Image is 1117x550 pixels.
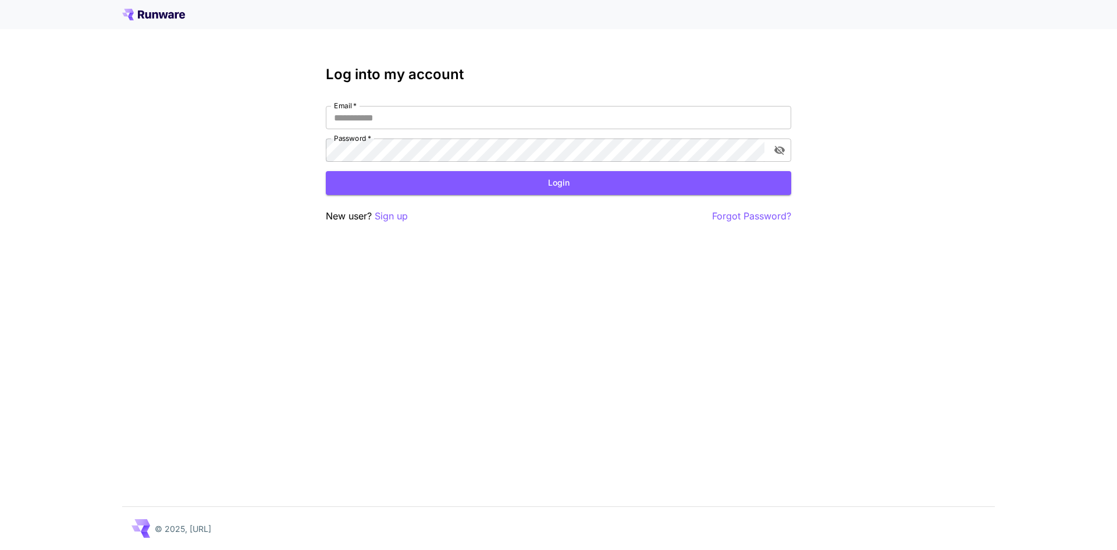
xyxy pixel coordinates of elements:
[712,209,791,223] button: Forgot Password?
[334,133,371,143] label: Password
[334,101,357,111] label: Email
[769,140,790,161] button: toggle password visibility
[155,523,211,535] p: © 2025, [URL]
[375,209,408,223] button: Sign up
[326,66,791,83] h3: Log into my account
[326,209,408,223] p: New user?
[326,171,791,195] button: Login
